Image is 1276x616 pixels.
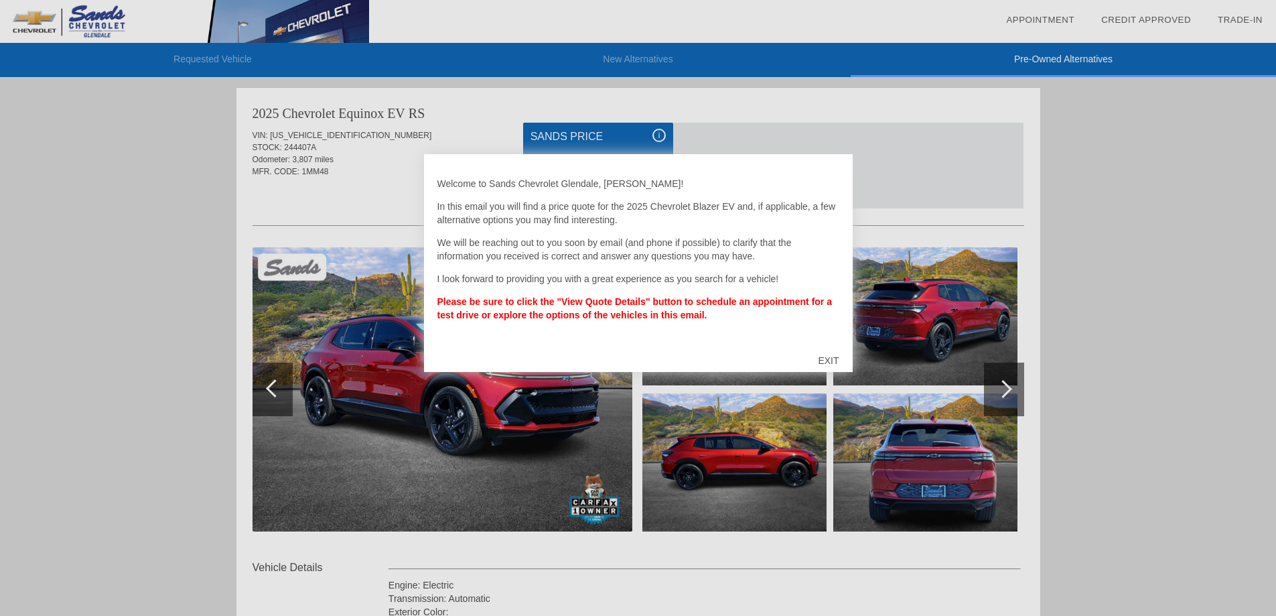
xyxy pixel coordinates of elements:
a: Appointment [1006,15,1074,25]
p: Welcome to Sands Chevrolet Glendale, [PERSON_NAME]! [437,177,839,190]
a: Trade-In [1218,15,1263,25]
p: In this email you will find a price quote for the 2025 Chevrolet Blazer EV and, if applicable, a ... [437,200,839,227]
div: EXIT [804,341,852,381]
strong: Please be sure to click the "View Quote Details" button to schedule an appointment for a test dri... [437,296,832,320]
a: Credit Approved [1101,15,1191,25]
p: I look forward to providing you with a great experience as you search for a vehicle! [437,272,839,286]
p: We will be reaching out to you soon by email (and phone if possible) to clarify that the informat... [437,236,839,263]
